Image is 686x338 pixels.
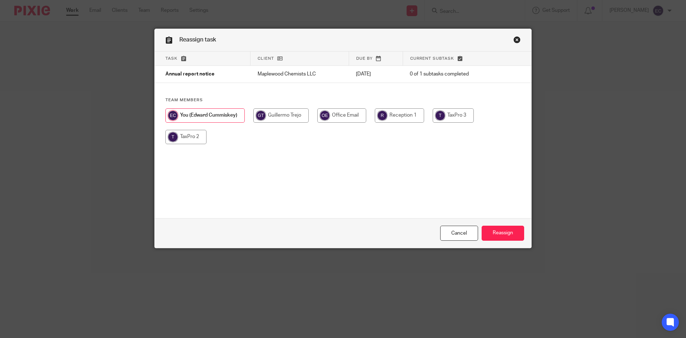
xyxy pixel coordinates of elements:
[513,36,521,46] a: Close this dialog window
[179,37,216,43] span: Reassign task
[258,70,342,78] p: Maplewood Chemists LLC
[165,57,178,60] span: Task
[356,70,396,78] p: [DATE]
[356,57,373,60] span: Due by
[165,97,521,103] h4: Team members
[482,226,524,241] input: Reassign
[440,226,478,241] a: Close this dialog window
[258,57,274,60] span: Client
[410,57,454,60] span: Current subtask
[165,72,214,77] span: Annual report notice
[403,66,502,83] td: 0 of 1 subtasks completed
